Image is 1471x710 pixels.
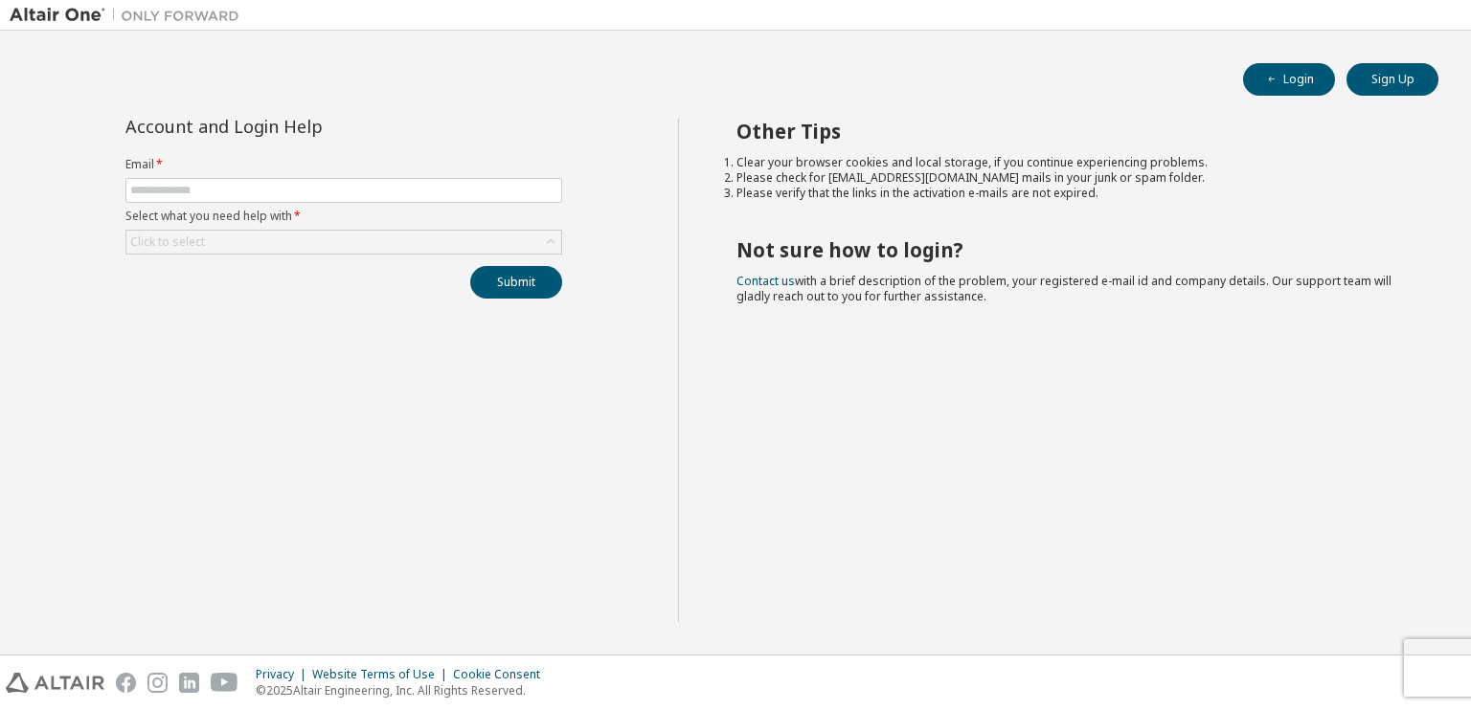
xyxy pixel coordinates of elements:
button: Sign Up [1347,63,1438,96]
label: Email [125,157,562,172]
img: linkedin.svg [179,673,199,693]
button: Login [1243,63,1335,96]
div: Click to select [130,234,205,250]
div: Cookie Consent [453,667,552,682]
div: Account and Login Help [125,119,475,134]
h2: Not sure how to login? [736,237,1405,262]
span: with a brief description of the problem, your registered e-mail id and company details. Our suppo... [736,273,1392,304]
button: Submit [470,266,562,299]
div: Website Terms of Use [312,667,453,682]
li: Please verify that the links in the activation e-mails are not expired. [736,186,1405,201]
img: facebook.svg [116,673,136,693]
p: © 2025 Altair Engineering, Inc. All Rights Reserved. [256,682,552,699]
img: altair_logo.svg [6,673,104,693]
a: Contact us [736,273,795,289]
div: Click to select [126,231,561,254]
h2: Other Tips [736,119,1405,144]
div: Privacy [256,667,312,682]
img: Altair One [10,6,249,25]
li: Please check for [EMAIL_ADDRESS][DOMAIN_NAME] mails in your junk or spam folder. [736,170,1405,186]
label: Select what you need help with [125,209,562,224]
img: instagram.svg [147,673,168,693]
li: Clear your browser cookies and local storage, if you continue experiencing problems. [736,155,1405,170]
img: youtube.svg [211,673,238,693]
